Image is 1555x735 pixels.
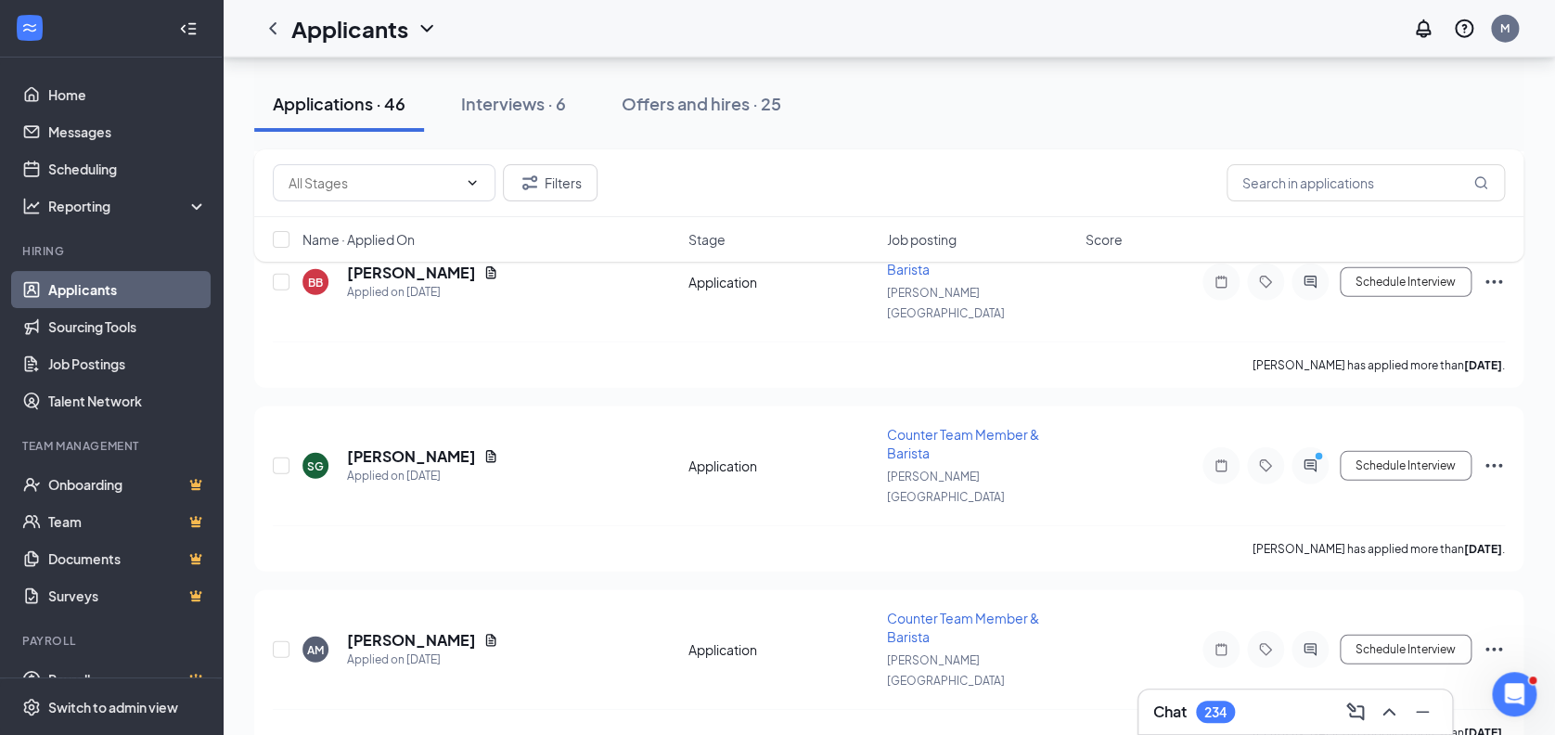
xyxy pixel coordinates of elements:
[48,113,207,150] a: Messages
[688,230,726,249] span: Stage
[688,640,876,659] div: Application
[308,275,323,290] div: BB
[416,18,438,40] svg: ChevronDown
[22,197,41,215] svg: Analysis
[887,426,1039,461] span: Counter Team Member & Barista
[1473,175,1488,190] svg: MagnifyingGlass
[483,633,498,648] svg: Document
[1344,701,1367,723] svg: ComposeMessage
[1341,697,1370,727] button: ComposeMessage
[1227,164,1505,201] input: Search in applications
[1254,458,1277,473] svg: Tag
[48,345,207,382] a: Job Postings
[22,243,203,259] div: Hiring
[291,13,408,45] h1: Applicants
[48,698,178,716] div: Switch to admin view
[179,19,198,38] svg: Collapse
[1254,275,1277,290] svg: Tag
[289,173,457,193] input: All Stages
[48,661,207,698] a: PayrollCrown
[347,446,476,467] h5: [PERSON_NAME]
[48,503,207,540] a: TeamCrown
[347,467,498,485] div: Applied on [DATE]
[1299,275,1321,290] svg: ActiveChat
[22,698,41,716] svg: Settings
[1310,451,1332,466] svg: PrimaryDot
[1464,358,1502,372] b: [DATE]
[1407,697,1437,727] button: Minimize
[48,577,207,614] a: SurveysCrown
[887,286,1005,320] span: [PERSON_NAME][GEOGRAPHIC_DATA]
[48,197,208,215] div: Reporting
[1500,20,1510,36] div: M
[22,633,203,649] div: Payroll
[887,653,1005,688] span: [PERSON_NAME][GEOGRAPHIC_DATA]
[465,175,480,190] svg: ChevronDown
[1254,642,1277,657] svg: Tag
[1204,704,1227,720] div: 234
[22,438,203,454] div: Team Management
[48,76,207,113] a: Home
[1464,542,1502,556] b: [DATE]
[262,18,284,40] svg: ChevronLeft
[307,458,324,474] div: SG
[461,92,566,115] div: Interviews · 6
[1253,541,1505,557] p: [PERSON_NAME] has applied more than .
[1411,701,1433,723] svg: Minimize
[1483,638,1505,661] svg: Ellipses
[302,230,415,249] span: Name · Applied On
[1412,18,1434,40] svg: Notifications
[1453,18,1475,40] svg: QuestionInfo
[1299,642,1321,657] svg: ActiveChat
[1340,267,1471,297] button: Schedule Interview
[1253,357,1505,373] p: [PERSON_NAME] has applied more than .
[1153,702,1187,722] h3: Chat
[48,466,207,503] a: OnboardingCrown
[887,470,1005,504] span: [PERSON_NAME][GEOGRAPHIC_DATA]
[1210,458,1232,473] svg: Note
[622,92,781,115] div: Offers and hires · 25
[1210,642,1232,657] svg: Note
[503,164,598,201] button: Filter Filters
[1340,635,1471,664] button: Schedule Interview
[1378,701,1400,723] svg: ChevronUp
[20,19,39,37] svg: WorkstreamLogo
[307,642,324,658] div: AM
[1340,451,1471,481] button: Schedule Interview
[887,230,957,249] span: Job posting
[347,651,498,669] div: Applied on [DATE]
[483,449,498,464] svg: Document
[273,92,405,115] div: Applications · 46
[347,283,498,302] div: Applied on [DATE]
[1483,271,1505,293] svg: Ellipses
[688,457,876,475] div: Application
[519,172,541,194] svg: Filter
[48,308,207,345] a: Sourcing Tools
[688,273,876,291] div: Application
[1483,455,1505,477] svg: Ellipses
[1492,672,1536,716] iframe: Intercom live chat
[48,382,207,419] a: Talent Network
[1086,230,1123,249] span: Score
[48,540,207,577] a: DocumentsCrown
[347,630,476,651] h5: [PERSON_NAME]
[887,610,1039,645] span: Counter Team Member & Barista
[1299,458,1321,473] svg: ActiveChat
[48,271,207,308] a: Applicants
[1374,697,1404,727] button: ChevronUp
[1210,275,1232,290] svg: Note
[48,150,207,187] a: Scheduling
